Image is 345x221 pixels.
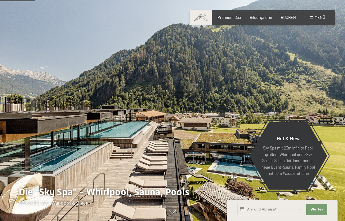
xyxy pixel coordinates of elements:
[250,15,272,20] a: Bildergalerie
[249,122,328,190] a: Hot & New Sky Spa mit 23m Infinity Pool, großem Whirlpool und Sky-Sauna, Sauna Outdoor Lounge, ne...
[281,15,296,20] a: BUCHEN
[306,204,327,215] button: Weiter
[315,15,325,20] span: Menü
[277,135,300,141] span: Hot & New
[217,15,241,20] a: Premium Spa
[227,196,249,200] span: Schnellanfrage
[310,207,323,212] span: Weiter
[261,145,315,176] p: Sky Spa mit 23m Infinity Pool, großem Whirlpool und Sky-Sauna, Sauna Outdoor Lounge, neue Event-S...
